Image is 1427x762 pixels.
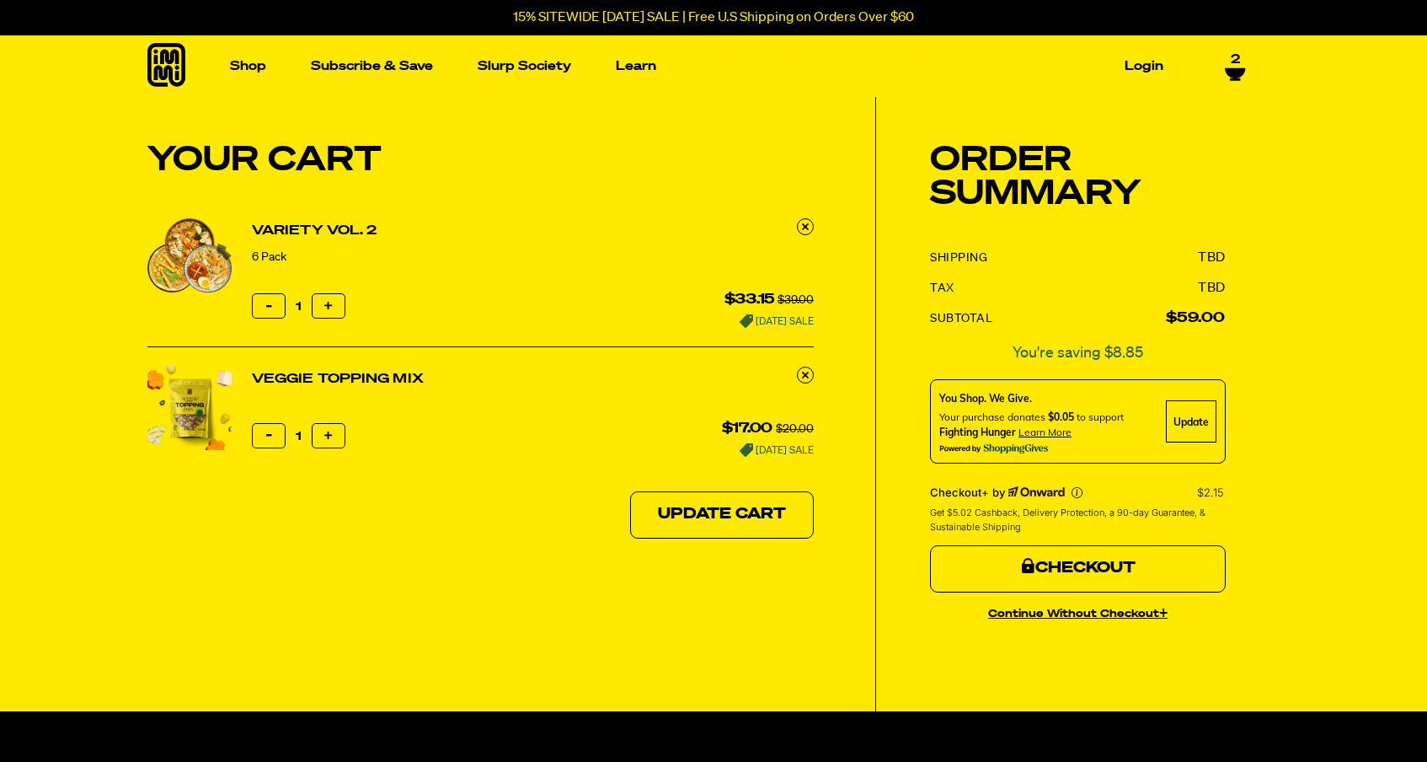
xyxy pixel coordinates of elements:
[252,293,345,320] input: quantity
[930,311,992,326] dt: Subtotal
[930,486,989,499] span: Checkout+
[939,426,1016,438] span: Fighting Hunger
[223,53,273,79] a: Shop
[1166,400,1216,443] div: Update Cause Button
[304,53,440,79] a: Subscribe & Save
[930,545,1226,593] button: Checkout
[930,281,954,296] dt: Tax
[223,35,1170,97] nav: Main navigation
[147,144,814,178] h1: Your Cart
[513,10,914,25] p: 15% SITEWIDE [DATE] SALE | Free U.S Shipping on Orders Over $60
[939,443,1049,454] img: Powered By ShoppingGives
[930,341,1226,366] span: You're saving $8.85
[930,506,1222,534] span: Get $5.02 Cashback, Delivery Protection, a 90-day Guarantee, & Sustainable Shipping
[252,423,345,450] input: quantity
[939,391,1157,406] div: You Shop. We Give.
[776,423,814,435] s: $20.00
[1118,53,1170,79] a: Login
[930,474,1226,545] section: Checkout+
[930,599,1226,624] button: continue without Checkout+
[1018,426,1072,438] span: Learn more about donating
[630,491,814,539] button: Update Cart
[992,486,1005,499] span: by
[1231,52,1240,67] span: 2
[1197,486,1226,499] p: $2.15
[147,366,232,450] img: Veggie Topping Mix
[778,294,814,306] s: $39.00
[147,218,232,292] img: Variety Vol. 2 - 6 Pack
[724,312,814,328] div: [DATE] SALE
[930,250,987,266] dt: Shipping
[471,53,578,79] a: Slurp Society
[722,422,773,436] span: $17.00
[722,441,814,457] div: [DATE] SALE
[1072,487,1082,498] button: More info
[1166,312,1226,325] strong: $59.00
[1198,281,1226,296] dd: TBD
[1008,486,1065,498] a: Powered by Onward
[252,369,424,389] a: Veggie Topping Mix
[930,144,1226,212] h2: Order Summary
[609,53,663,79] a: Learn
[724,293,775,307] span: $33.15
[1225,52,1246,81] a: 2
[252,248,377,266] div: 6 Pack
[1077,411,1124,423] span: to support
[1048,411,1074,423] span: $0.05
[252,221,377,241] a: Variety Vol. 2
[1198,250,1226,266] dd: TBD
[939,411,1045,423] span: Your purchase donates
